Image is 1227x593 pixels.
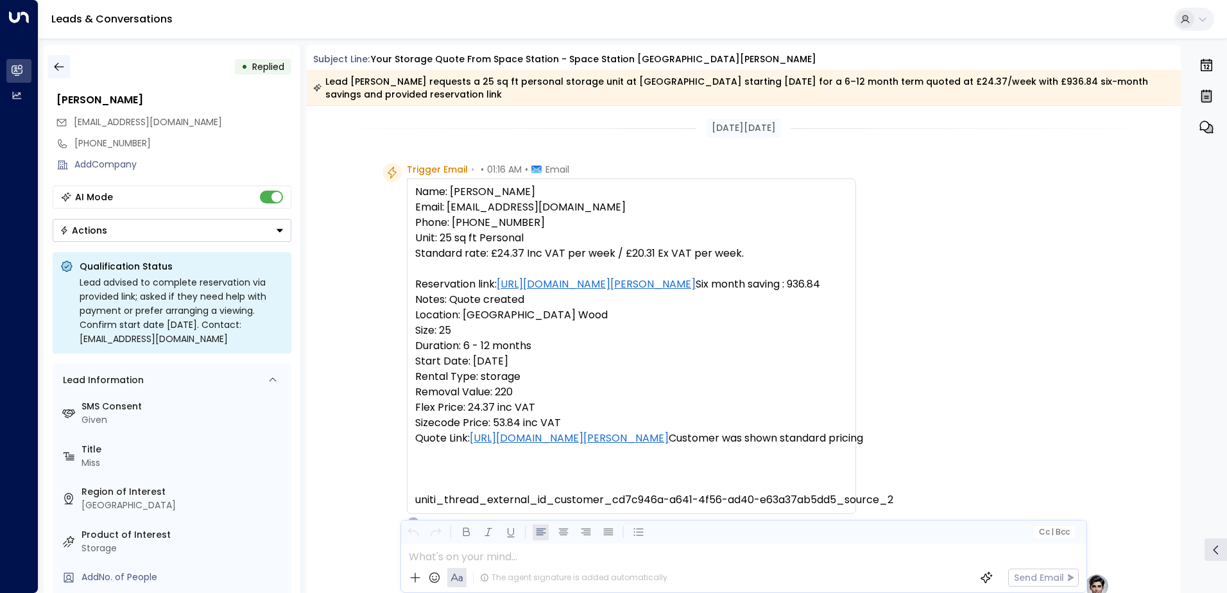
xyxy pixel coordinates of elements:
pre: Name: [PERSON_NAME] Email: [EMAIL_ADDRESS][DOMAIN_NAME] Phone: [PHONE_NUMBER] Unit: 25 sq ft Pers... [415,184,848,508]
div: O [407,517,420,529]
a: Leads & Conversations [51,12,173,26]
button: Cc|Bcc [1033,526,1074,538]
div: [DATE][DATE] [707,119,781,137]
div: Button group with a nested menu [53,219,291,242]
div: AddCompany [74,158,291,171]
span: Cc Bcc [1038,528,1069,537]
div: [GEOGRAPHIC_DATA] [82,499,286,512]
span: [EMAIL_ADDRESS][DOMAIN_NAME] [74,116,222,128]
button: Actions [53,219,291,242]
div: The agent signature is added automatically [480,572,667,583]
span: Email [545,163,569,176]
p: Qualification Status [80,260,284,273]
div: [PHONE_NUMBER] [74,137,291,150]
label: Region of Interest [82,485,286,499]
div: Storage [82,542,286,555]
div: Miss [82,456,286,470]
label: SMS Consent [82,400,286,413]
div: Lead [PERSON_NAME] requests a 25 sq ft personal storage unit at [GEOGRAPHIC_DATA] starting [DATE]... [313,75,1174,101]
a: [URL][DOMAIN_NAME][PERSON_NAME] [497,277,696,292]
span: Subject Line: [313,53,370,65]
div: Lead Information [58,374,144,387]
div: Given [82,413,286,427]
span: dynamocuprg@gmail.com [74,116,222,129]
button: Redo [427,524,443,540]
a: [URL][DOMAIN_NAME][PERSON_NAME] [470,431,669,446]
label: Title [82,443,286,456]
span: • [481,163,484,176]
button: Undo [405,524,421,540]
div: AddNo. of People [82,571,286,584]
span: Replied [252,60,284,73]
div: • [241,55,248,78]
div: Lead advised to complete reservation via provided link; asked if they need help with payment or p... [80,275,284,346]
span: • [525,163,528,176]
span: 01:16 AM [487,163,522,176]
div: AI Mode [75,191,113,203]
label: Product of Interest [82,528,286,542]
span: • [471,163,474,176]
div: Actions [60,225,107,236]
div: [PERSON_NAME] [56,92,291,108]
div: Your storage quote from Space Station - Space Station [GEOGRAPHIC_DATA][PERSON_NAME] [371,53,816,66]
span: Trigger Email [407,163,468,176]
span: | [1051,528,1054,537]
